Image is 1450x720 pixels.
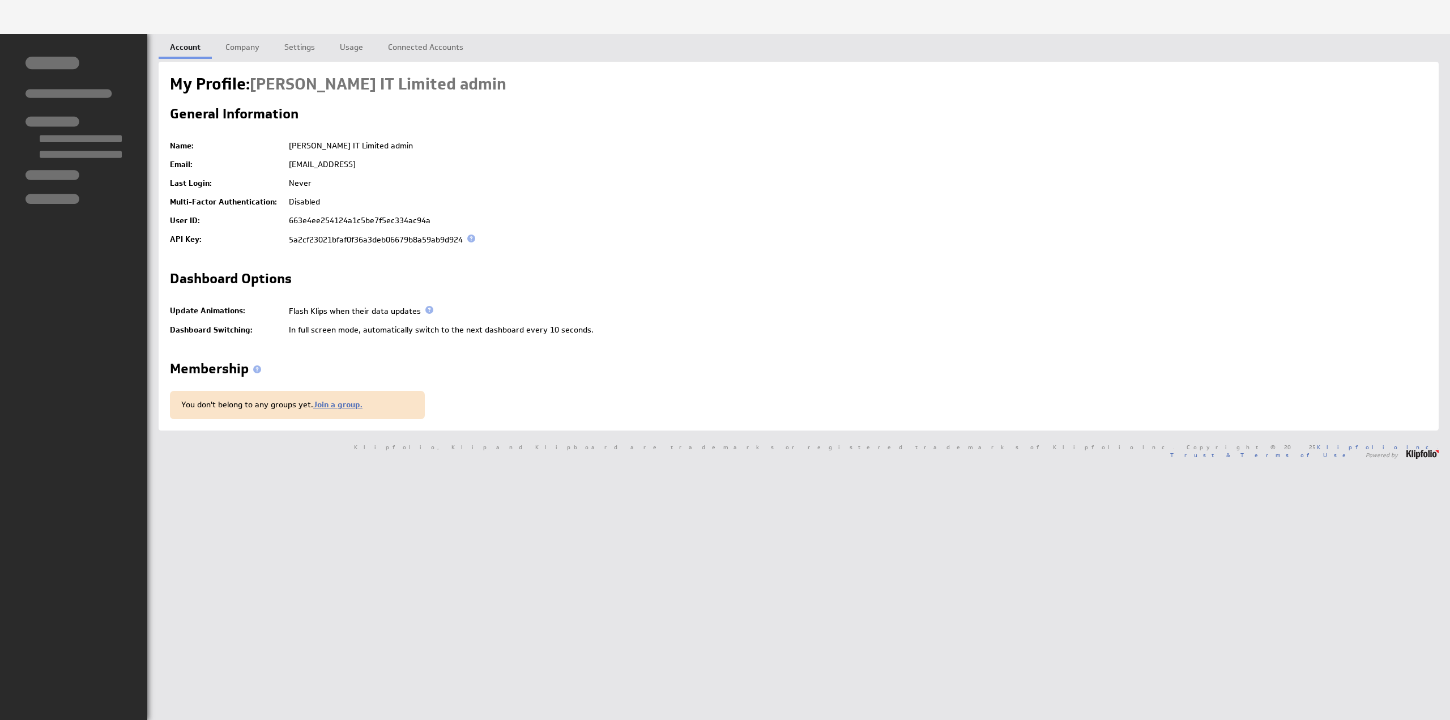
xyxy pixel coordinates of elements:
[283,193,1427,211] td: Disabled
[170,272,292,290] h2: Dashboard Options
[313,399,362,410] a: Join a group.
[283,155,1427,174] td: [EMAIL_ADDRESS]
[329,34,374,57] a: Usage
[170,107,298,125] h2: General Information
[170,193,283,211] td: Multi-Factor Authentication:
[1406,450,1439,459] img: logo-footer.png
[377,34,475,57] a: Connected Accounts
[283,230,1427,249] td: 5a2cf23021bfaf0f36a3deb06679b8a59ab9d924
[170,301,283,321] td: Update Animations:
[170,362,266,380] h2: Membership
[170,391,425,419] div: You don't belong to any groups yet.
[170,211,283,230] td: User ID:
[25,57,122,204] img: skeleton-sidenav.svg
[170,230,283,249] td: API Key:
[1317,443,1439,451] a: Klipfolio Inc.
[170,174,283,193] td: Last Login:
[283,211,1427,230] td: 663e4ee254124a1c5be7f5ec334ac94a
[170,321,283,339] td: Dashboard Switching:
[170,137,283,155] td: Name:
[170,155,283,174] td: Email:
[273,34,326,57] a: Settings
[1366,452,1398,458] span: Powered by
[283,137,1427,155] td: [PERSON_NAME] IT Limited admin
[214,34,271,57] a: Company
[283,174,1427,193] td: Never
[283,301,1427,321] td: Flash Klips when their data updates
[170,73,506,96] h1: My Profile:
[283,321,1427,339] td: In full screen mode, automatically switch to the next dashboard every 10 seconds.
[250,74,506,95] span: Hart IT Limited admin
[159,34,212,57] a: Account
[1187,444,1439,450] span: Copyright © 2025
[354,444,1175,450] span: Klipfolio, Klip and Klipboard are trademarks or registered trademarks of Klipfolio Inc.
[1170,451,1354,459] a: Trust & Terms of Use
